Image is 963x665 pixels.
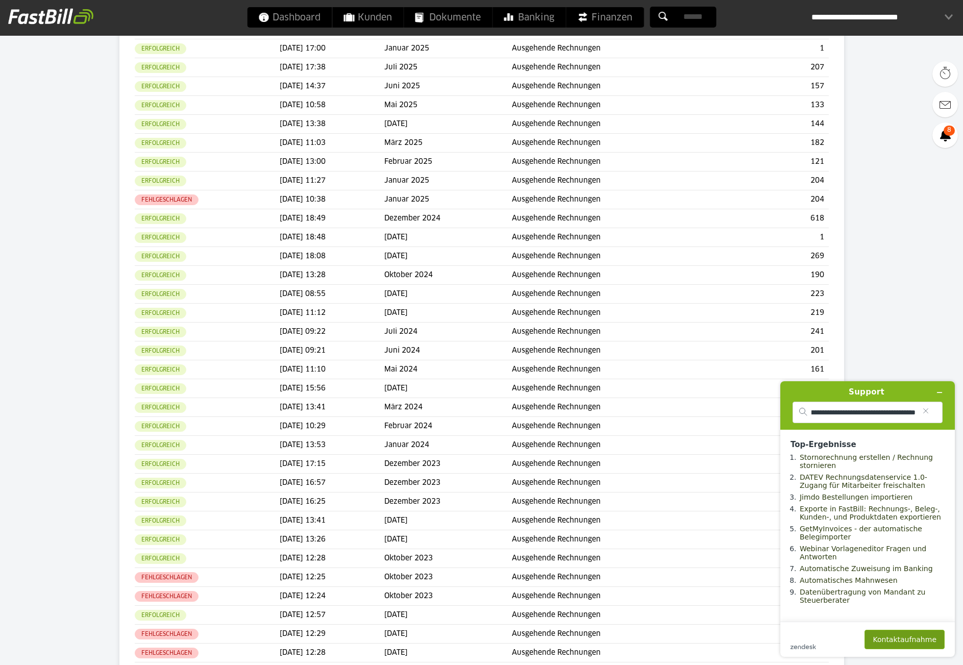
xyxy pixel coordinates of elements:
[280,134,384,153] td: [DATE] 11:03
[280,58,384,77] td: [DATE] 17:38
[135,81,186,92] sl-badge: Erfolgreich
[512,323,714,341] td: Ausgehende Rechnungen
[384,58,512,77] td: Juli 2025
[944,126,955,136] span: 8
[404,7,492,28] a: Dokumente
[714,96,829,115] td: 133
[577,7,632,28] span: Finanzen
[714,474,829,492] td: 700
[714,625,829,644] td: 191
[384,568,512,587] td: Oktober 2023
[384,96,512,115] td: Mai 2025
[384,625,512,644] td: [DATE]
[280,644,384,662] td: [DATE] 12:28
[135,43,186,54] sl-badge: Erfolgreich
[280,455,384,474] td: [DATE] 17:15
[135,402,186,413] sl-badge: Erfolgreich
[566,7,644,28] a: Finanzen
[384,455,512,474] td: Dezember 2023
[512,134,714,153] td: Ausgehende Rechnungen
[384,228,512,247] td: [DATE]
[8,8,93,24] img: fastbill_logo_white.png
[135,308,186,318] sl-badge: Erfolgreich
[280,209,384,228] td: [DATE] 18:49
[512,266,714,285] td: Ausgehende Rechnungen
[135,383,186,394] sl-badge: Erfolgreich
[135,591,199,602] sl-badge: Fehlgeschlagen
[135,629,199,639] sl-badge: Fehlgeschlagen
[280,285,384,304] td: [DATE] 08:55
[512,115,714,134] td: Ausgehende Rechnungen
[714,606,829,625] td: 191
[512,304,714,323] td: Ausgehende Rechnungen
[384,247,512,266] td: [DATE]
[280,474,384,492] td: [DATE] 16:57
[280,606,384,625] td: [DATE] 12:57
[512,153,714,171] td: Ausgehende Rechnungen
[714,379,829,398] td: 183
[714,398,829,417] td: 197
[135,478,186,488] sl-badge: Erfolgreich
[512,285,714,304] td: Ausgehende Rechnungen
[714,39,829,58] td: 1
[135,157,186,167] sl-badge: Erfolgreich
[714,323,829,341] td: 241
[512,492,714,511] td: Ausgehende Rechnungen
[280,247,384,266] td: [DATE] 18:08
[384,115,512,134] td: [DATE]
[135,364,186,375] sl-badge: Erfolgreich
[384,285,512,304] td: [DATE]
[714,304,829,323] td: 219
[280,323,384,341] td: [DATE] 09:22
[384,190,512,209] td: Januar 2025
[280,625,384,644] td: [DATE] 12:29
[384,398,512,417] td: März 2024
[280,568,384,587] td: [DATE] 12:25
[714,58,829,77] td: 207
[384,323,512,341] td: Juli 2024
[384,587,512,606] td: Oktober 2023
[512,644,714,662] td: Ausgehende Rechnungen
[384,492,512,511] td: Dezember 2023
[343,7,392,28] span: Kunden
[384,360,512,379] td: Mai 2024
[714,549,829,568] td: 178
[492,7,565,28] a: Banking
[512,587,714,606] td: Ausgehende Rechnungen
[135,648,199,658] sl-badge: Fehlgeschlagen
[135,327,186,337] sl-badge: Erfolgreich
[280,115,384,134] td: [DATE] 13:38
[384,304,512,323] td: [DATE]
[135,270,186,281] sl-badge: Erfolgreich
[384,530,512,549] td: [DATE]
[280,549,384,568] td: [DATE] 12:28
[384,266,512,285] td: Oktober 2024
[512,341,714,360] td: Ausgehende Rechnungen
[135,100,186,111] sl-badge: Erfolgreich
[714,190,829,209] td: 204
[714,644,829,662] td: 191
[384,77,512,96] td: Juni 2025
[135,176,186,186] sl-badge: Erfolgreich
[512,474,714,492] td: Ausgehende Rechnungen
[384,341,512,360] td: Juni 2024
[135,459,186,470] sl-badge: Erfolgreich
[714,285,829,304] td: 223
[280,228,384,247] td: [DATE] 18:48
[280,511,384,530] td: [DATE] 13:41
[384,209,512,228] td: Dezember 2024
[135,251,186,262] sl-badge: Erfolgreich
[512,58,714,77] td: Ausgehende Rechnungen
[714,492,829,511] td: 700
[714,153,829,171] td: 121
